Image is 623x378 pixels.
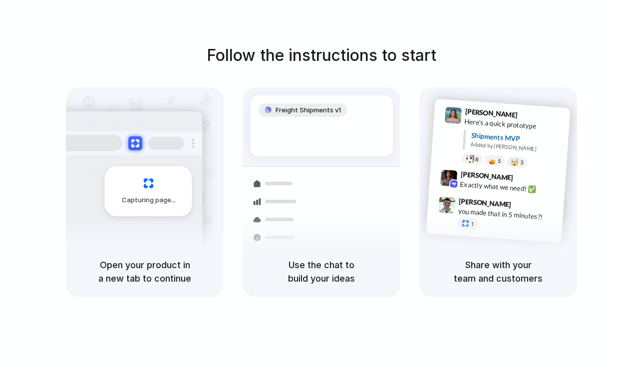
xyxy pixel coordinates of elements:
[207,43,436,67] h1: Follow the instructions to start
[471,130,563,146] div: Shipments MVP
[431,258,565,285] h5: Share with your team and customers
[511,158,519,166] div: 🤯
[255,258,388,285] h5: Use the chat to build your ideas
[464,116,564,133] div: Here's a quick prototype
[498,158,501,163] span: 5
[470,140,562,155] div: Added by [PERSON_NAME]
[475,156,479,162] span: 8
[276,105,341,115] span: Freight Shipments v1
[460,179,560,196] div: Exactly what we need! ✅
[521,110,541,122] span: 9:41 AM
[514,200,535,212] span: 9:47 AM
[460,168,513,183] span: [PERSON_NAME]
[520,159,524,165] span: 3
[465,106,518,120] span: [PERSON_NAME]
[78,258,212,285] h5: Open your product in a new tab to continue
[122,195,177,205] span: Capturing page
[471,221,474,227] span: 1
[458,206,558,223] div: you made that in 5 minutes?!
[516,173,537,185] span: 9:42 AM
[459,195,512,210] span: [PERSON_NAME]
